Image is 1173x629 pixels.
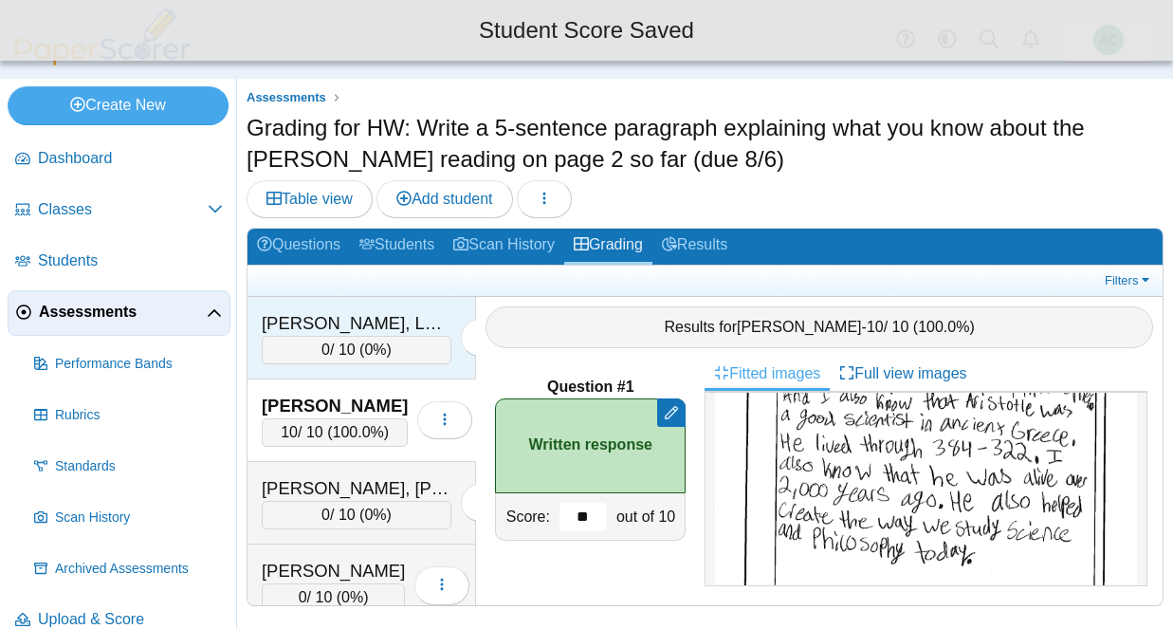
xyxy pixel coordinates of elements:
[38,199,208,220] span: Classes
[247,229,350,264] a: Questions
[8,188,230,233] a: Classes
[8,290,230,336] a: Assessments
[8,137,230,182] a: Dashboard
[38,148,223,169] span: Dashboard
[376,180,512,218] a: Add student
[8,86,229,124] a: Create New
[495,398,686,493] div: Written response
[39,302,207,323] span: Assessments
[266,191,353,207] span: Table view
[547,377,634,398] b: Question #1
[55,406,223,425] span: Rubrics
[8,52,197,68] a: PaperScorer
[262,311,451,336] div: [PERSON_NAME], Lenox
[55,355,223,374] span: Performance Bands
[918,319,969,335] span: 100.0%
[262,476,451,501] div: [PERSON_NAME], [PERSON_NAME] [PERSON_NAME]
[262,501,451,529] div: / 10 ( )
[867,319,884,335] span: 10
[27,495,230,541] a: Scan History
[444,229,564,264] a: Scan History
[38,250,223,271] span: Students
[1100,271,1158,290] a: Filters
[321,342,330,358] span: 0
[341,589,363,605] span: 0%
[652,229,737,264] a: Results
[27,444,230,490] a: Standards
[332,424,383,440] span: 100.0%
[27,393,230,438] a: Rubrics
[396,191,492,207] span: Add student
[830,358,976,390] a: Full view images
[737,319,862,335] span: [PERSON_NAME]
[27,546,230,592] a: Archived Assessments
[8,239,230,285] a: Students
[262,336,451,364] div: / 10 ( )
[247,180,373,218] a: Table view
[496,493,555,540] div: Score:
[364,507,386,523] span: 0%
[262,559,405,583] div: [PERSON_NAME]
[299,589,307,605] span: 0
[281,424,298,440] span: 10
[705,358,830,390] a: Fitted images
[262,583,405,612] div: / 10 ( )
[364,342,386,358] span: 0%
[564,229,652,264] a: Grading
[247,112,1164,176] h1: Grading for HW: Write a 5-sentence paragraph explaining what you know about the [PERSON_NAME] rea...
[55,560,223,579] span: Archived Assessments
[14,14,1159,46] div: Student Score Saved
[321,507,330,523] span: 0
[242,86,331,110] a: Assessments
[247,90,326,104] span: Assessments
[262,418,408,447] div: / 10 ( )
[486,306,1153,348] div: Results for - / 10 ( )
[350,229,444,264] a: Students
[55,509,223,527] span: Scan History
[55,457,223,476] span: Standards
[612,493,685,540] div: out of 10
[262,394,408,418] div: [PERSON_NAME]
[27,342,230,387] a: Performance Bands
